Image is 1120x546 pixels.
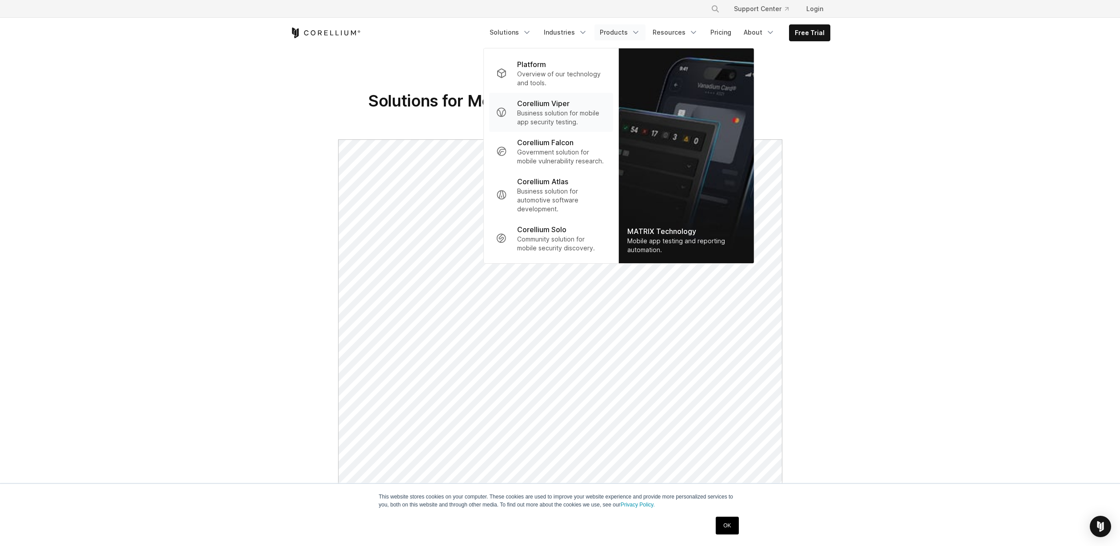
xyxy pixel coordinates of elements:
[627,226,745,237] div: MATRIX Technology
[517,59,546,70] p: Platform
[594,24,646,40] a: Products
[489,54,613,93] a: Platform Overview of our technology and tools.
[368,91,752,111] span: Solutions for Mobile App Pentesting with Corellium
[489,171,613,219] a: Corellium Atlas Business solution for automotive software development.
[484,24,537,40] a: Solutions
[618,48,753,263] a: MATRIX Technology Mobile app testing and reporting automation.
[517,70,606,87] p: Overview of our technology and tools.
[538,24,593,40] a: Industries
[700,1,830,17] div: Navigation Menu
[618,48,753,263] img: Matrix_WebNav_1x
[489,219,613,258] a: Corellium Solo Community solution for mobile security discovery.
[707,1,723,17] button: Search
[621,502,655,508] a: Privacy Policy.
[517,148,606,166] p: Government solution for mobile vulnerability research.
[379,493,741,509] p: This website stores cookies on your computer. These cookies are used to improve your website expe...
[517,109,606,127] p: Business solution for mobile app security testing.
[738,24,780,40] a: About
[799,1,830,17] a: Login
[489,132,613,171] a: Corellium Falcon Government solution for mobile vulnerability research.
[484,24,830,41] div: Navigation Menu
[517,187,606,214] p: Business solution for automotive software development.
[727,1,796,17] a: Support Center
[627,237,745,254] div: Mobile app testing and reporting automation.
[716,517,738,534] a: OK
[1090,516,1111,537] div: Open Intercom Messenger
[789,25,830,41] a: Free Trial
[290,28,361,38] a: Corellium Home
[517,176,568,187] p: Corellium Atlas
[647,24,703,40] a: Resources
[517,137,574,148] p: Corellium Falcon
[517,235,606,253] p: Community solution for mobile security discovery.
[489,93,613,132] a: Corellium Viper Business solution for mobile app security testing.
[705,24,737,40] a: Pricing
[517,224,566,235] p: Corellium Solo
[517,98,570,109] p: Corellium Viper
